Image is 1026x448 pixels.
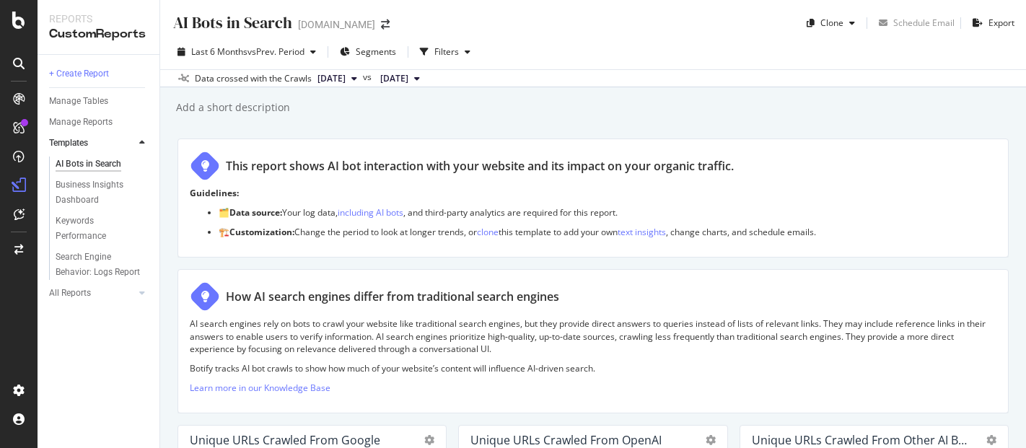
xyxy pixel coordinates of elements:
[226,289,559,305] div: How AI search engines differ from traditional search engines
[363,71,374,84] span: vs
[56,250,141,280] div: Search Engine Behavior: Logs Report
[49,136,88,151] div: Templates
[190,433,380,447] div: Unique URLs Crawled from Google
[56,177,139,208] div: Business Insights Dashboard
[49,66,149,82] a: + Create Report
[49,115,113,130] div: Manage Reports
[191,45,247,58] span: Last 6 Months
[374,70,426,87] button: [DATE]
[56,250,149,280] a: Search Engine Behavior: Logs Report
[49,136,135,151] a: Templates
[414,40,476,63] button: Filters
[873,12,955,35] button: Schedule Email
[49,286,91,301] div: All Reports
[49,94,149,109] a: Manage Tables
[219,226,996,238] p: 🏗️ Change the period to look at longer trends, or this template to add your own , change charts, ...
[172,40,322,63] button: Last 6 MonthsvsPrev. Period
[56,157,121,172] div: AI Bots in Search
[190,362,996,374] p: Botify tracks AI bot crawls to show how much of your website’s content will influence AI-driven s...
[49,12,148,26] div: Reports
[49,94,108,109] div: Manage Tables
[247,45,304,58] span: vs Prev. Period
[338,206,403,219] a: including AI bots
[177,269,1009,413] div: How AI search engines differ from traditional search enginesAI search engines rely on bots to cra...
[219,206,996,219] p: 🗂️ Your log data, , and third-party analytics are required for this report.
[190,187,239,199] strong: Guidelines:
[49,26,148,43] div: CustomReports
[356,45,396,58] span: Segments
[195,72,312,85] div: Data crossed with the Crawls
[56,214,136,244] div: Keywords Performance
[49,66,109,82] div: + Create Report
[820,17,843,29] div: Clone
[334,40,402,63] button: Segments
[190,382,330,394] a: Learn more in our Knowledge Base
[49,286,135,301] a: All Reports
[988,17,1014,29] div: Export
[177,139,1009,258] div: This report shows AI bot interaction with your website and its impact on your organic traffic.Gui...
[477,226,499,238] a: clone
[967,12,1014,35] button: Export
[298,17,375,32] div: [DOMAIN_NAME]
[317,72,346,85] span: 2025 Sep. 22nd
[172,12,292,34] div: AI Bots in Search
[618,226,666,238] a: text insights
[190,317,996,354] p: AI search engines rely on bots to crawl your website like traditional search engines, but they pr...
[752,433,972,447] div: Unique URLs Crawled from Other AI Bots
[229,226,294,238] strong: Customization:
[312,70,363,87] button: [DATE]
[977,399,1012,434] iframe: Intercom live chat
[434,45,459,58] div: Filters
[175,100,290,115] div: Add a short description
[226,158,734,175] div: This report shows AI bot interaction with your website and its impact on your organic traffic.
[229,206,282,219] strong: Data source:
[380,72,408,85] span: 2025 Feb. 12th
[801,12,861,35] button: Clone
[49,115,149,130] a: Manage Reports
[56,177,149,208] a: Business Insights Dashboard
[470,433,662,447] div: Unique URLs Crawled from OpenAI
[893,17,955,29] div: Schedule Email
[381,19,390,30] div: arrow-right-arrow-left
[56,157,149,172] a: AI Bots in Search
[56,214,149,244] a: Keywords Performance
